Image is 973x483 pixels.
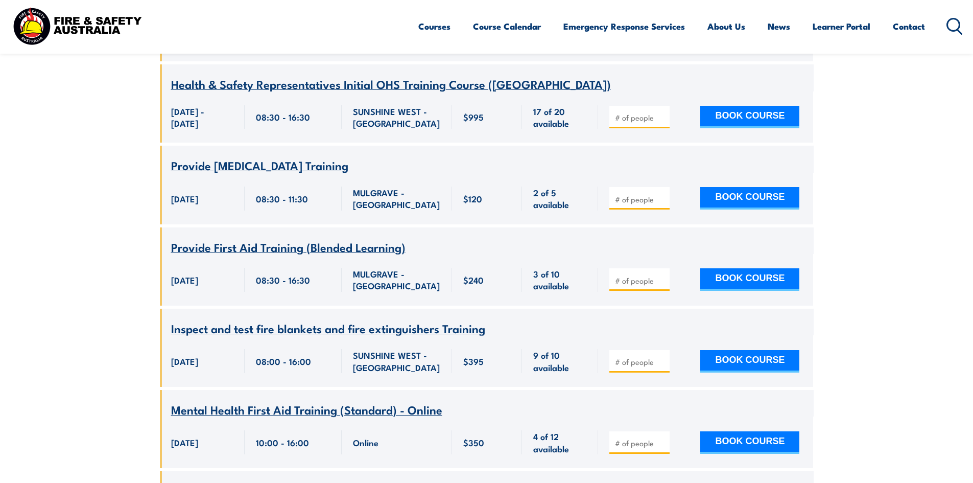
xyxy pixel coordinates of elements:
[171,75,611,93] span: Health & Safety Representatives Initial OHS Training Course ([GEOGRAPHIC_DATA])
[463,274,484,286] span: $240
[171,436,198,448] span: [DATE]
[256,111,310,123] span: 08:30 - 16:30
[171,355,198,367] span: [DATE]
[171,105,233,129] span: [DATE] - [DATE]
[615,275,666,286] input: # of people
[533,430,587,454] span: 4 of 12 available
[700,268,799,291] button: BOOK COURSE
[256,193,308,204] span: 08:30 - 11:30
[700,431,799,454] button: BOOK COURSE
[615,194,666,204] input: # of people
[171,193,198,204] span: [DATE]
[353,436,378,448] span: Online
[171,241,406,254] a: Provide First Aid Training (Blended Learning)
[171,401,442,418] span: Mental Health First Aid Training (Standard) - Online
[256,355,311,367] span: 08:00 - 16:00
[615,112,666,123] input: # of people
[256,274,310,286] span: 08:30 - 16:30
[473,13,541,40] a: Course Calendar
[893,13,925,40] a: Contact
[171,238,406,256] span: Provide First Aid Training (Blended Learning)
[171,159,348,172] a: Provide [MEDICAL_DATA] Training
[463,355,484,367] span: $395
[463,111,484,123] span: $995
[700,106,799,128] button: BOOK COURSE
[353,268,441,292] span: MULGRAVE - [GEOGRAPHIC_DATA]
[615,357,666,367] input: # of people
[171,156,348,174] span: Provide [MEDICAL_DATA] Training
[533,105,587,129] span: 17 of 20 available
[171,404,442,417] a: Mental Health First Aid Training (Standard) - Online
[615,438,666,448] input: # of people
[707,13,745,40] a: About Us
[353,349,441,373] span: SUNSHINE WEST - [GEOGRAPHIC_DATA]
[700,350,799,373] button: BOOK COURSE
[171,319,485,337] span: Inspect and test fire blankets and fire extinguishers Training
[353,187,441,211] span: MULGRAVE - [GEOGRAPHIC_DATA]
[171,274,198,286] span: [DATE]
[563,13,685,40] a: Emergency Response Services
[768,13,790,40] a: News
[533,268,587,292] span: 3 of 10 available
[171,78,611,91] a: Health & Safety Representatives Initial OHS Training Course ([GEOGRAPHIC_DATA])
[463,193,482,204] span: $120
[533,349,587,373] span: 9 of 10 available
[813,13,870,40] a: Learner Portal
[463,436,484,448] span: $350
[353,105,441,129] span: SUNSHINE WEST - [GEOGRAPHIC_DATA]
[700,187,799,210] button: BOOK COURSE
[256,436,309,448] span: 10:00 - 16:00
[418,13,450,40] a: Courses
[533,187,587,211] span: 2 of 5 available
[171,323,485,335] a: Inspect and test fire blankets and fire extinguishers Training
